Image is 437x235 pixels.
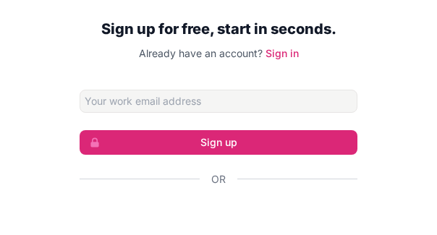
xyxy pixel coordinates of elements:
h2: Sign up for free, start in seconds. [80,16,357,42]
a: Sign in [266,47,299,59]
span: Already have an account? [139,47,263,59]
button: Sign up [80,130,357,155]
input: Email address [80,90,357,113]
span: Or [211,172,226,187]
